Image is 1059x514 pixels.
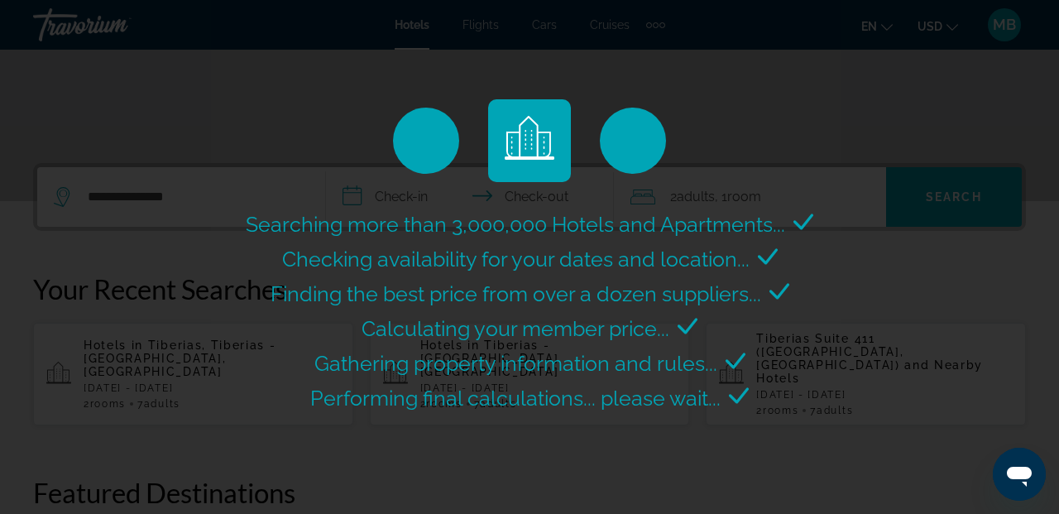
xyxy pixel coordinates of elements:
[993,448,1046,501] iframe: Button to launch messaging window
[246,212,785,237] span: Searching more than 3,000,000 Hotels and Apartments...
[314,351,717,376] span: Gathering property information and rules...
[271,281,761,306] span: Finding the best price from over a dozen suppliers...
[310,386,721,411] span: Performing final calculations... please wait...
[282,247,750,271] span: Checking availability for your dates and location...
[362,316,669,341] span: Calculating your member price...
